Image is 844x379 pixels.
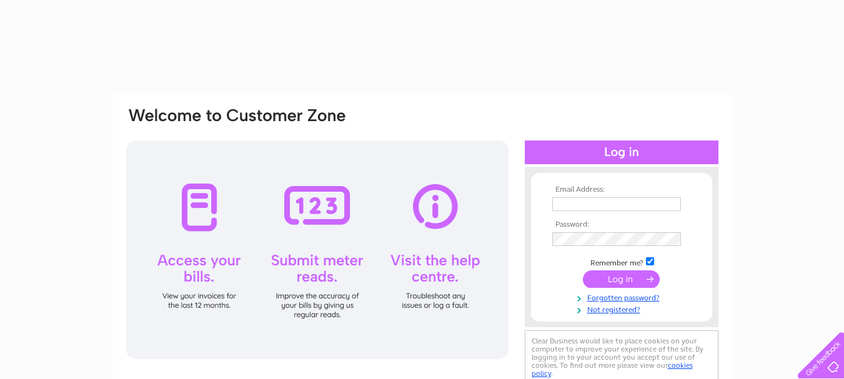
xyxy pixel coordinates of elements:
[549,255,694,268] td: Remember me?
[532,361,693,378] a: cookies policy
[552,291,694,303] a: Forgotten password?
[549,220,694,229] th: Password:
[549,185,694,194] th: Email Address:
[583,270,660,288] input: Submit
[552,303,694,315] a: Not registered?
